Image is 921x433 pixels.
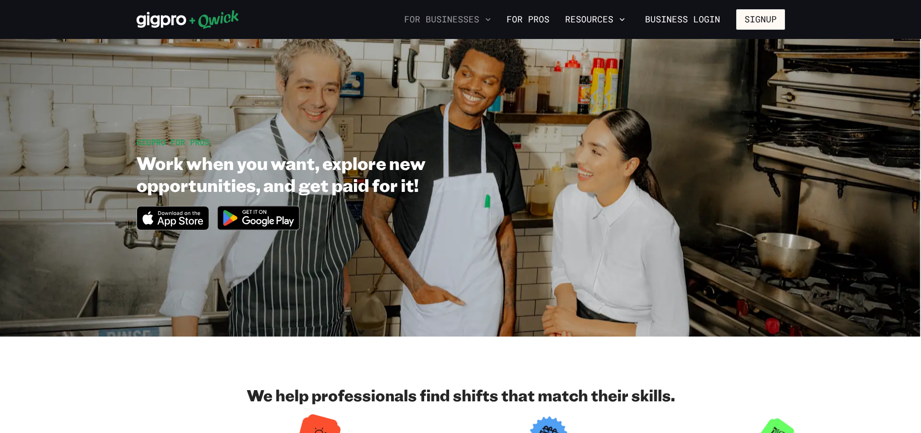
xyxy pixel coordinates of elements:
[400,11,495,28] button: For Businesses
[561,11,629,28] button: Resources
[137,385,785,405] h2: We help professionals find shifts that match their skills.
[736,9,785,30] button: Signup
[503,11,553,28] a: For Pros
[211,200,306,236] img: Get it on Google Play
[137,152,526,196] h1: Work when you want, explore new opportunities, and get paid for it!
[137,137,210,147] span: GIGPRO FOR PROS
[637,9,728,30] a: Business Login
[137,222,210,232] a: Download on the App Store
